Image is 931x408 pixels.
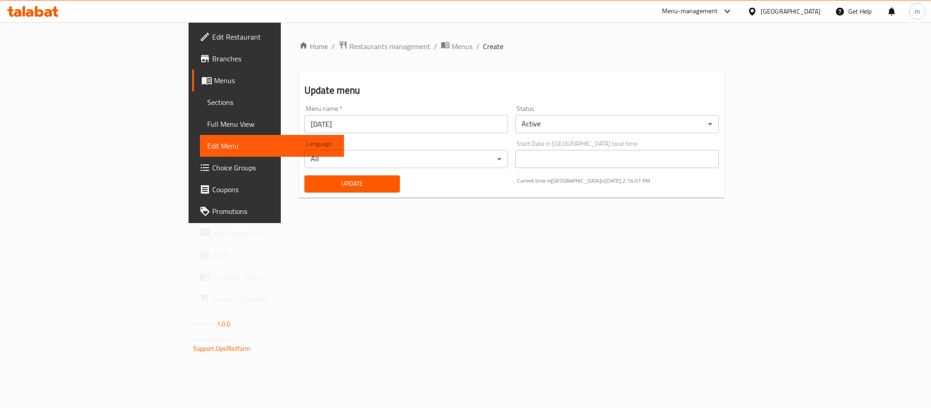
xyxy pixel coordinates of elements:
span: Grocery Checklist [212,293,337,304]
a: Upsell [192,244,344,266]
span: 1.0.0 [217,318,231,330]
div: Menu-management [662,6,718,17]
a: Promotions [192,200,344,222]
div: [GEOGRAPHIC_DATA] [761,6,821,16]
a: Branches [192,48,344,70]
a: Grocery Checklist [192,288,344,309]
span: Create [483,41,503,52]
span: Coupons [212,184,337,195]
span: Update [312,178,393,189]
a: Edit Restaurant [192,26,344,48]
span: Restaurants management [349,41,430,52]
a: Coverage Report [192,266,344,288]
a: Coupons [192,179,344,200]
span: Coverage Report [212,271,337,282]
a: Edit Menu [200,135,344,157]
a: Menus [441,40,473,52]
nav: breadcrumb [299,40,725,52]
div: All [304,150,508,168]
span: Get support on: [193,333,235,345]
a: Menu disclaimer [192,222,344,244]
a: Restaurants management [339,40,430,52]
a: Support.OpsPlatform [193,343,251,354]
span: Upsell [212,249,337,260]
button: Update [304,175,400,192]
span: Menu disclaimer [212,228,337,239]
a: Menus [192,70,344,91]
span: Menus [214,75,337,86]
input: Please enter Menu name [304,115,508,133]
span: Promotions [212,206,337,217]
span: Full Menu View [207,119,337,129]
span: Menus [452,41,473,52]
p: Current time in [GEOGRAPHIC_DATA] is [DATE] 2:16:01 PM [517,177,719,185]
a: Sections [200,91,344,113]
span: m [915,6,920,16]
span: Sections [207,97,337,108]
span: Edit Restaurant [212,31,337,42]
a: Choice Groups [192,157,344,179]
h2: Update menu [304,84,719,97]
span: Branches [212,53,337,64]
div: Active [515,115,719,133]
li: / [434,41,437,52]
span: Choice Groups [212,162,337,173]
li: / [476,41,479,52]
span: Version: [193,318,215,330]
a: Full Menu View [200,113,344,135]
span: Edit Menu [207,140,337,151]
